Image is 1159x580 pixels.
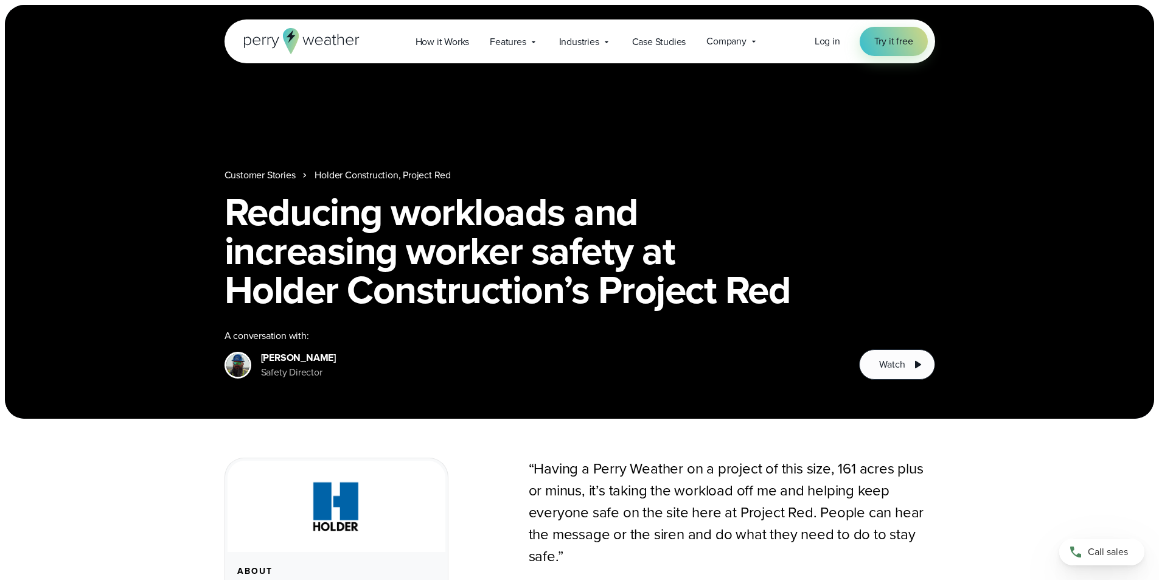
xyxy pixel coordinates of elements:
nav: Breadcrumb [224,168,935,183]
a: Case Studies [622,29,697,54]
a: Log in [815,34,840,49]
span: Try it free [874,34,913,49]
span: Case Studies [632,35,686,49]
span: Log in [815,34,840,48]
a: Call sales [1059,539,1144,565]
div: Safety Director [261,365,336,380]
img: Holder.svg [296,475,377,537]
a: Try it free [860,27,928,56]
button: Watch [859,349,935,380]
a: Holder Construction, Project Red [315,168,451,183]
img: Merco Chantres Headshot [226,354,249,377]
span: How it Works [416,35,470,49]
div: [PERSON_NAME] [261,351,336,365]
a: How it Works [405,29,480,54]
a: Customer Stories [224,168,296,183]
span: Call sales [1088,545,1128,559]
span: Features [490,35,526,49]
div: A conversation with: [224,329,840,343]
span: Company [706,34,747,49]
span: Watch [879,357,905,372]
p: “Having a Perry Weather on a project of this size, 161 acres plus or minus, it’s taking the workl... [529,458,935,567]
div: About [237,567,436,576]
h1: Reducing workloads and increasing worker safety at Holder Construction’s Project Red [224,192,935,309]
span: Industries [559,35,599,49]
